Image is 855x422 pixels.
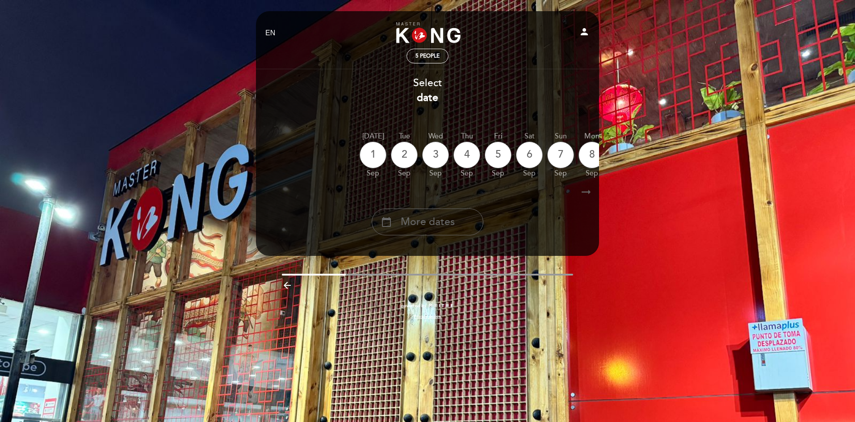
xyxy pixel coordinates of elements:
div: Wed [422,131,449,142]
div: Sep [516,168,543,179]
a: Privacy policy [414,313,441,320]
div: Sep [422,168,449,179]
i: calendar_today [381,214,392,230]
a: Master Kong [PERSON_NAME] [372,21,483,46]
i: arrow_right_alt [579,183,593,202]
button: person [579,26,590,40]
div: Tue [391,131,418,142]
span: powered by [401,303,426,309]
div: 1 [360,142,386,168]
img: MEITRE [428,304,454,308]
div: Sep [547,168,574,179]
div: 2 [391,142,418,168]
i: arrow_backward [282,280,293,291]
div: Sep [391,168,418,179]
div: Select [256,76,599,105]
div: Fri [485,131,511,142]
a: powered by [401,303,454,309]
i: person [579,26,590,37]
div: 5 [485,142,511,168]
div: 7 [547,142,574,168]
div: 6 [516,142,543,168]
div: [DATE] [360,131,386,142]
div: Sun [547,131,574,142]
div: Sep [360,168,386,179]
span: 5 people [415,53,440,59]
div: 8 [578,142,605,168]
b: date [417,92,438,104]
div: Sep [578,168,605,179]
div: Thu [453,131,480,142]
div: 3 [422,142,449,168]
span: More dates [401,215,455,230]
div: Sep [453,168,480,179]
div: Mon [578,131,605,142]
div: Sep [485,168,511,179]
div: Sat [516,131,543,142]
div: 4 [453,142,480,168]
